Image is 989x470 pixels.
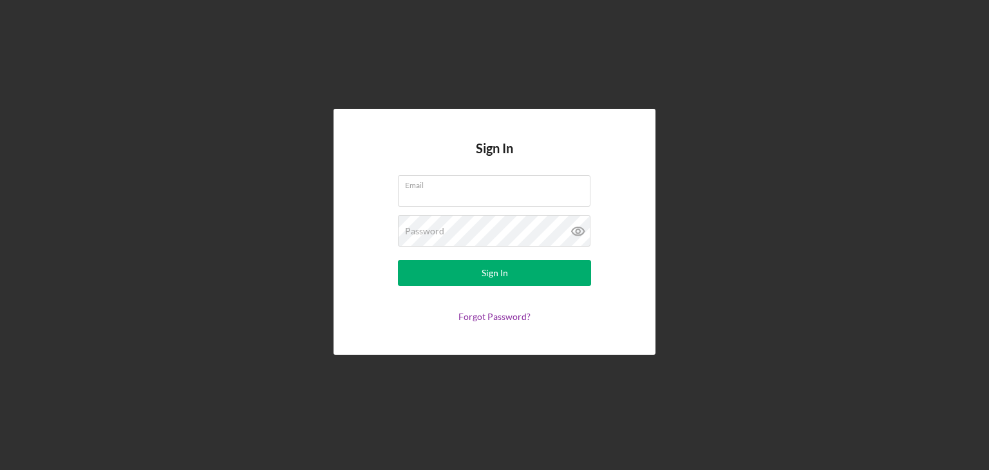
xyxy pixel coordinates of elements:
a: Forgot Password? [458,311,531,322]
label: Email [405,176,590,190]
label: Password [405,226,444,236]
div: Sign In [482,260,508,286]
h4: Sign In [476,141,513,175]
button: Sign In [398,260,591,286]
